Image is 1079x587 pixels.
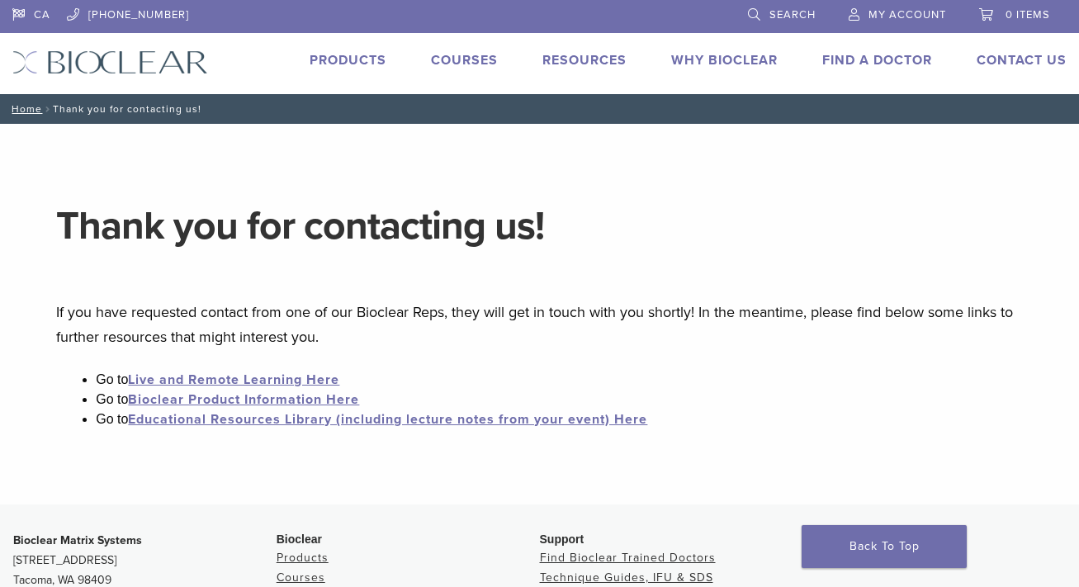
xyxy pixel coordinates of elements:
a: Bioclear Product Information Here [128,391,359,408]
strong: Bioclear Matrix Systems [13,533,142,547]
span: My Account [868,8,946,21]
a: Technique Guides, IFU & SDS [540,570,713,585]
img: Bioclear [12,50,208,74]
a: Products [310,52,386,69]
span: Bioclear [277,533,322,546]
a: Courses [431,52,498,69]
li: Go to [96,409,1022,429]
a: Find A Doctor [822,52,932,69]
a: Find Bioclear Trained Doctors [540,551,716,565]
a: Why Bioclear [671,52,778,69]
a: Courses [277,570,325,585]
h1: Thank you for contacting us! [56,206,1022,246]
a: Contact Us [977,52,1067,69]
a: Back To Top [802,525,967,568]
a: Educational Resources Library (including lecture notes from your event) Here [128,411,647,428]
li: Go to [96,390,1022,409]
li: Go to [96,370,1022,390]
p: If you have requested contact from one of our Bioclear Reps, they will get in touch with you shor... [56,300,1022,349]
a: Home [7,103,42,115]
a: Resources [542,52,627,69]
span: / [42,105,53,113]
span: 0 items [1006,8,1050,21]
span: Support [540,533,584,546]
a: Products [277,551,329,565]
a: Live and Remote Learning Here [128,372,339,388]
span: Search [769,8,816,21]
